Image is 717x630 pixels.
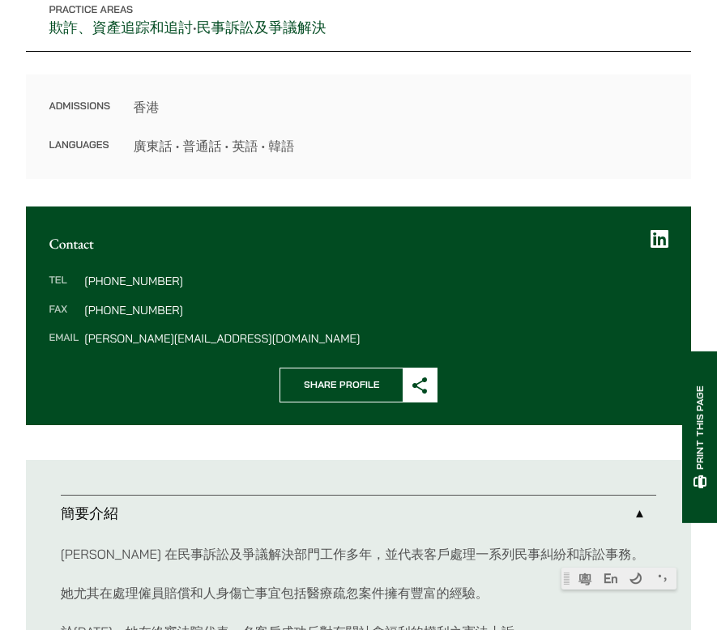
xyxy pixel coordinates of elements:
[49,97,110,136] dt: Admissions
[197,19,326,37] a: 民事訴訟及爭議解決
[133,136,668,155] dd: 廣東話 • 普通話 • 英語 • 韓語
[84,333,668,344] dd: [PERSON_NAME][EMAIL_ADDRESS][DOMAIN_NAME]
[61,496,657,533] a: 簡要介紹
[49,136,110,155] dt: Languages
[61,544,657,564] p: [PERSON_NAME] 在民事訴訟及爭議解決部門工作多年，並代表客戶處理一系列民事糾紛和訴訟事務。
[49,275,79,304] dt: Tel
[280,368,437,402] button: Share Profile
[49,333,79,344] dt: Email
[133,97,668,117] dd: 香港
[280,368,403,402] span: Share Profile
[49,4,133,16] span: Practice Areas
[49,236,668,253] h2: Contact
[651,229,668,249] a: LinkedIn
[84,275,668,287] dd: [PHONE_NUMBER]
[61,583,657,602] p: 她尤其在處理僱員賠償和人身傷亡事宜包括醫療疏忽案件擁有豐富的經驗。
[49,19,193,37] a: 欺詐、資產追踪和追討
[84,304,668,316] dd: [PHONE_NUMBER]
[49,304,79,334] dt: Fax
